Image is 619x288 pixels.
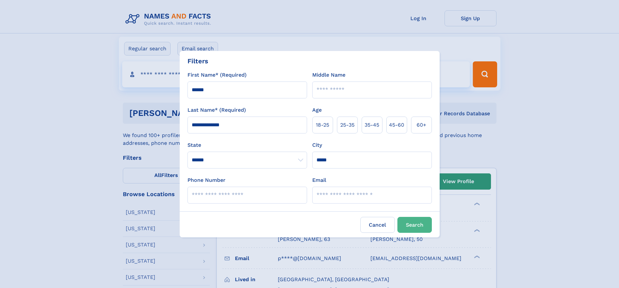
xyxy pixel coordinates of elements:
[312,141,322,149] label: City
[187,56,208,66] div: Filters
[187,141,307,149] label: State
[360,217,395,233] label: Cancel
[187,71,247,79] label: First Name* (Required)
[417,121,426,129] span: 60+
[312,106,322,114] label: Age
[397,217,432,233] button: Search
[389,121,404,129] span: 45‑60
[312,176,326,184] label: Email
[316,121,329,129] span: 18‑25
[312,71,345,79] label: Middle Name
[340,121,355,129] span: 25‑35
[365,121,379,129] span: 35‑45
[187,176,226,184] label: Phone Number
[187,106,246,114] label: Last Name* (Required)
